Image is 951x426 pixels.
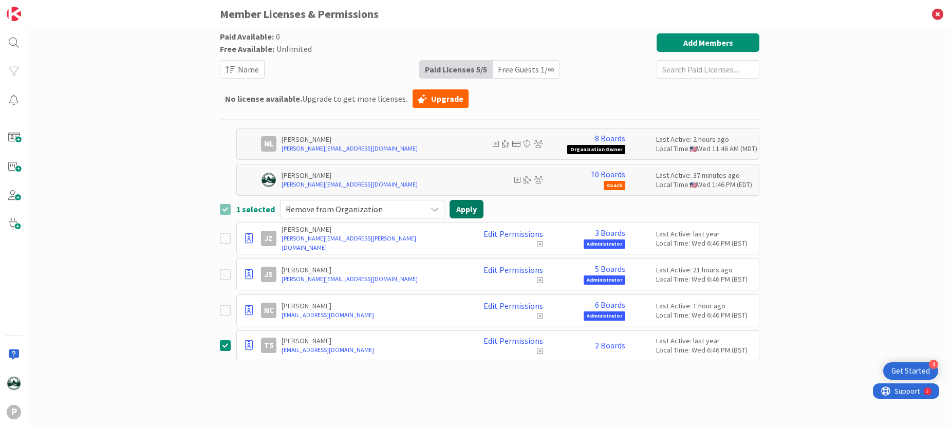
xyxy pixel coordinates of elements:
div: P [7,405,21,419]
p: [PERSON_NAME] [282,135,461,144]
div: Local Time: Wed 6:46 PM (BST) [656,310,754,320]
input: Search Paid Licenses... [657,60,759,79]
span: Unlimited [276,44,312,54]
button: Name [220,60,265,79]
a: Edit Permissions [483,229,543,238]
a: 8 Boards [595,134,625,143]
span: 0 [276,31,280,42]
img: us.png [690,146,697,152]
p: [PERSON_NAME] [282,265,461,274]
div: Local Time: Wed 11:46 AM (MDT) [656,144,754,153]
img: us.png [690,182,697,188]
span: Coach [604,181,625,190]
div: Last Active: last year [656,229,754,238]
div: Last Active: last year [656,336,754,345]
div: Local Time: Wed 6:46 PM (BST) [656,345,754,355]
span: Administrator [584,311,625,321]
a: 6 Boards [595,300,625,309]
div: Local Time: Wed 6:46 PM (BST) [656,238,754,248]
div: Get Started [891,366,930,376]
div: Paid Licenses 5 / 5 [420,61,493,78]
div: Last Active: 37 minutes ago [656,171,754,180]
div: ML [261,136,276,152]
div: NC [261,303,276,318]
div: Free Guests 1 / ∞ [493,61,560,78]
div: TS [261,338,276,353]
img: Visit kanbanzone.com [7,7,21,21]
div: 4 [929,360,938,369]
span: 1 selected [236,203,275,215]
span: Organization Owner [567,145,625,154]
p: [PERSON_NAME] [282,336,461,345]
a: [PERSON_NAME][EMAIL_ADDRESS][DOMAIN_NAME] [282,180,461,189]
a: [PERSON_NAME][EMAIL_ADDRESS][DOMAIN_NAME] [282,144,461,153]
div: JZ [261,231,276,246]
a: Edit Permissions [483,336,543,345]
img: TC [7,376,21,391]
div: Local Time: Wed 1:46 PM (EDT) [656,180,754,189]
a: [PERSON_NAME][EMAIL_ADDRESS][DOMAIN_NAME] [282,274,461,284]
a: Edit Permissions [483,265,543,274]
div: Local Time: Wed 6:46 PM (BST) [656,274,754,284]
a: Edit Permissions [483,301,543,310]
img: TC [261,172,276,188]
a: [EMAIL_ADDRESS][DOMAIN_NAME] [282,310,461,320]
div: Last Active: 21 hours ago [656,265,754,274]
div: Last Active: 2 hours ago [656,135,754,144]
a: 5 Boards [595,264,625,273]
p: [PERSON_NAME] [282,225,461,234]
button: Add Members [657,33,759,52]
span: Support [22,2,47,14]
div: Open Get Started checklist, remaining modules: 4 [883,362,938,380]
span: Administrator [584,275,625,285]
div: Last Active: 1 hour ago [656,301,754,310]
span: Remove from Organization [286,202,421,216]
div: 2 [53,4,56,12]
span: Upgrade to get more licenses. [225,92,407,105]
b: No license available. [225,94,302,104]
a: 3 Boards [595,228,625,237]
button: Apply [450,200,483,218]
span: Paid Available: [220,31,274,42]
div: JS [261,267,276,282]
span: Name [238,63,259,76]
a: 10 Boards [591,170,625,179]
a: Upgrade [413,89,469,108]
a: [PERSON_NAME][EMAIL_ADDRESS][PERSON_NAME][DOMAIN_NAME] [282,234,461,252]
span: Administrator [584,239,625,249]
a: [EMAIL_ADDRESS][DOMAIN_NAME] [282,345,461,355]
a: 2 Boards [595,341,625,350]
p: [PERSON_NAME] [282,171,461,180]
span: Free Available: [220,44,274,54]
p: [PERSON_NAME] [282,301,461,310]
